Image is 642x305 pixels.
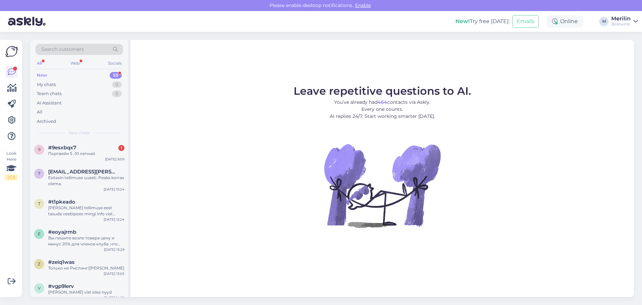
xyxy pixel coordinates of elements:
[69,59,81,68] div: Web
[105,157,124,162] div: [DATE] 9:09
[69,130,90,136] span: New chats
[5,45,18,58] img: Askly Logo
[41,46,84,53] span: Search customers
[547,15,583,27] div: Online
[48,259,75,265] span: #zeiq1was
[48,229,76,235] span: #eoyajrmb
[48,145,76,151] span: #9esxbqx7
[35,59,43,68] div: All
[38,261,40,266] span: z
[512,15,539,28] button: Emails
[112,90,122,97] div: 0
[118,145,124,151] div: 1
[48,175,124,187] div: Esitasin tellimuse uuesti. Peaks korras olema.
[104,187,124,192] div: [DATE] 15:24
[48,283,74,289] span: #vgp9lerv
[455,17,510,25] div: Try free [DATE]:
[104,271,124,276] div: [DATE] 13:05
[112,81,122,88] div: 0
[104,295,124,300] div: [DATE] 14:22
[378,99,387,105] b: 464
[38,286,40,291] span: v
[37,81,56,88] div: My chats
[294,99,471,120] p: You’ve already had contacts via Askly. Every one counts. AI replies 24/7. Start working smarter [...
[5,174,17,180] div: 2 / 3
[104,247,124,252] div: [DATE] 15:29
[110,72,122,79] div: 55
[48,265,124,271] div: Только не Рислинг/[PERSON_NAME]
[48,169,118,175] span: tiik.carl@gmail.com
[37,109,42,116] div: All
[611,21,631,27] div: Bestwine
[37,90,62,97] div: Team chats
[38,201,40,206] span: t
[353,2,373,8] span: Enable
[48,205,124,217] div: [PERSON_NAME] tellimuse eest tasuda veebipoes mingi info vist puudub ei suuda aru saada mis puudub
[611,16,638,27] a: MerilinBestwine
[37,72,47,79] div: New
[37,100,62,106] div: AI Assistant
[48,289,124,295] div: [PERSON_NAME] vist siise nyyd
[599,17,609,26] div: M
[104,217,124,222] div: [DATE] 12:24
[48,235,124,247] div: Вы пишите возле товара цену и минус 20% для членов клуба ,что это значит???
[5,150,17,180] div: Look Here
[294,84,471,97] span: Leave repetitive questions to AI.
[107,59,123,68] div: Socials
[455,18,470,24] b: New!
[611,16,631,21] div: Merilin
[48,151,124,157] div: Портвейн 5 -10 летний
[37,118,56,125] div: Archived
[322,125,442,246] img: No Chat active
[48,199,75,205] span: #t1pkeado
[38,147,40,152] span: 9
[38,171,40,176] span: t
[38,231,40,236] span: e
